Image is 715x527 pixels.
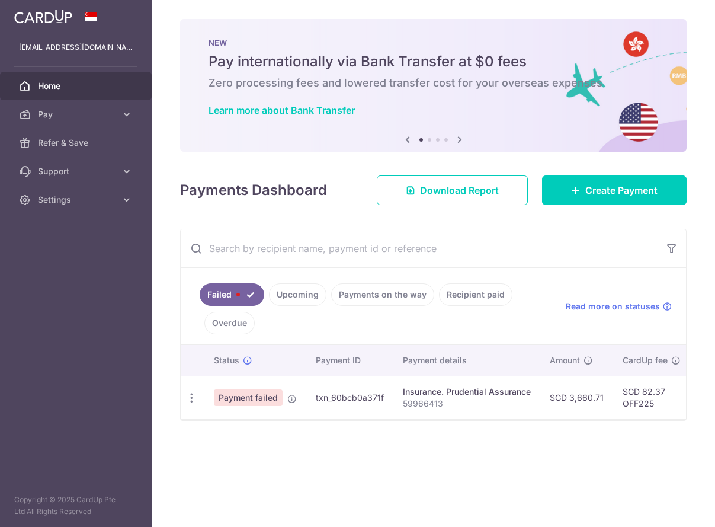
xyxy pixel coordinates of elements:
span: Pay [38,108,116,120]
span: Download Report [420,183,499,197]
p: 59966413 [403,398,531,410]
th: Payment ID [306,345,393,376]
td: txn_60bcb0a371f [306,376,393,419]
a: Read more on statuses [566,301,672,312]
div: Insurance. Prudential Assurance [403,386,531,398]
span: Amount [550,354,580,366]
a: Learn more about Bank Transfer [209,104,355,116]
th: Payment details [393,345,540,376]
input: Search by recipient name, payment id or reference [181,229,658,267]
h5: Pay internationally via Bank Transfer at $0 fees [209,52,658,71]
p: NEW [209,38,658,47]
a: Create Payment [542,175,687,205]
a: Failed [200,283,264,306]
span: Create Payment [585,183,658,197]
span: Home [38,80,116,92]
span: Settings [38,194,116,206]
span: Read more on statuses [566,301,660,312]
span: CardUp fee [623,354,668,366]
a: Payments on the way [331,283,434,306]
span: Refer & Save [38,137,116,149]
a: Download Report [377,175,528,205]
h4: Payments Dashboard [180,180,327,201]
td: SGD 82.37 OFF225 [613,376,690,419]
a: Recipient paid [439,283,512,306]
span: Support [38,165,116,177]
a: Upcoming [269,283,326,306]
img: Bank transfer banner [180,19,687,152]
span: Status [214,354,239,366]
h6: Zero processing fees and lowered transfer cost for your overseas expenses [209,76,658,90]
img: CardUp [14,9,72,24]
a: Overdue [204,312,255,334]
p: [EMAIL_ADDRESS][DOMAIN_NAME] [19,41,133,53]
td: SGD 3,660.71 [540,376,613,419]
span: Payment failed [214,389,283,406]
